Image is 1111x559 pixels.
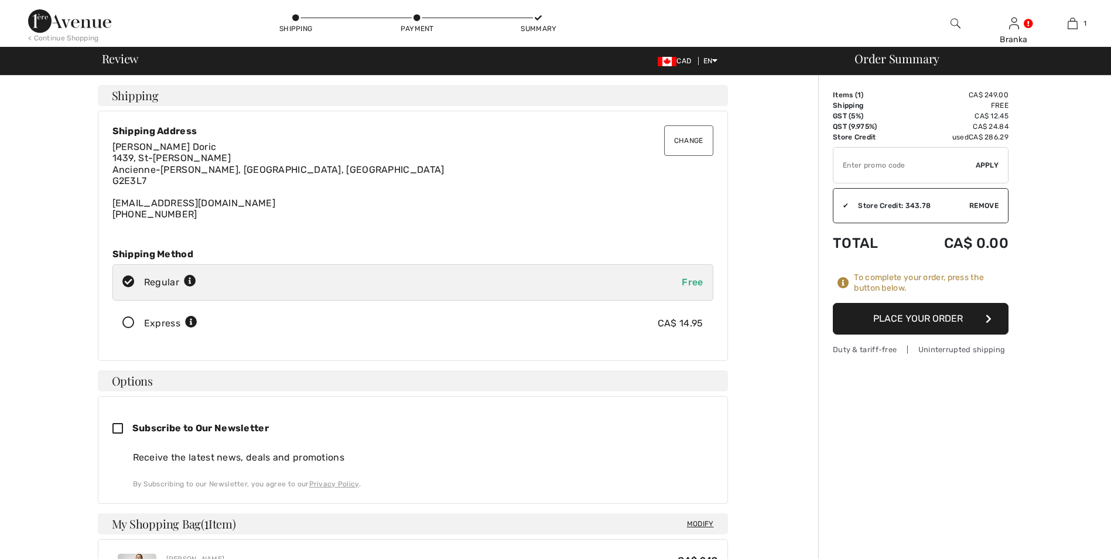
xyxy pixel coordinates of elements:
[28,33,99,43] div: < Continue Shopping
[98,513,728,534] h4: My Shopping Bag
[833,132,905,142] td: Store Credit
[1044,16,1101,30] a: 1
[521,23,556,34] div: Summary
[664,125,713,156] button: Change
[112,90,159,101] span: Shipping
[985,33,1042,46] div: Branka
[951,16,960,30] img: search the website
[112,152,445,186] span: 1439, St-[PERSON_NAME] Ancienne-[PERSON_NAME], [GEOGRAPHIC_DATA], [GEOGRAPHIC_DATA] G2E3L7
[833,100,905,111] td: Shipping
[98,370,728,391] h4: Options
[112,141,217,152] span: [PERSON_NAME] Doric
[132,422,269,434] span: Subscribe to Our Newsletter
[833,121,905,132] td: QST (9.975%)
[144,316,197,330] div: Express
[840,53,1104,64] div: Order Summary
[687,518,714,530] span: Modify
[144,275,196,289] div: Regular
[309,480,359,488] a: Privacy Policy
[28,9,111,33] img: 1ère Avenue
[658,57,696,65] span: CAD
[969,133,1009,141] span: CA$ 286.29
[133,451,713,465] div: Receive the latest news, deals and promotions
[133,479,713,489] div: By Subscribing to our Newsletter, you agree to our .
[833,148,976,183] input: Promo code
[102,53,139,64] span: Review
[204,515,208,530] span: 1
[854,272,1009,294] div: To complete your order, press the button below.
[658,316,703,330] div: CA$ 14.95
[112,141,713,220] div: [EMAIL_ADDRESS][DOMAIN_NAME] [PHONE_NUMBER]
[833,303,1009,335] button: Place Your Order
[833,344,1009,355] div: Duty & tariff-free | Uninterrupted shipping
[833,200,849,211] div: ✔
[1083,18,1086,29] span: 1
[905,121,1009,132] td: CA$ 24.84
[905,223,1009,263] td: CA$ 0.00
[278,23,313,34] div: Shipping
[833,90,905,100] td: Items ( )
[833,223,905,263] td: Total
[833,111,905,121] td: GST (5%)
[905,111,1009,121] td: CA$ 12.45
[849,200,969,211] div: Store Credit: 343.78
[976,160,999,171] span: Apply
[201,516,235,531] span: ( Item)
[857,91,861,99] span: 1
[905,90,1009,100] td: CA$ 249.00
[1009,18,1019,29] a: Sign In
[682,277,703,288] span: Free
[1068,16,1078,30] img: My Bag
[969,200,999,211] span: Remove
[112,125,713,137] div: Shipping Address
[703,57,718,65] span: EN
[399,23,435,34] div: Payment
[1009,16,1019,30] img: My Info
[905,132,1009,142] td: used
[658,57,676,66] img: Canadian Dollar
[905,100,1009,111] td: Free
[112,248,713,260] div: Shipping Method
